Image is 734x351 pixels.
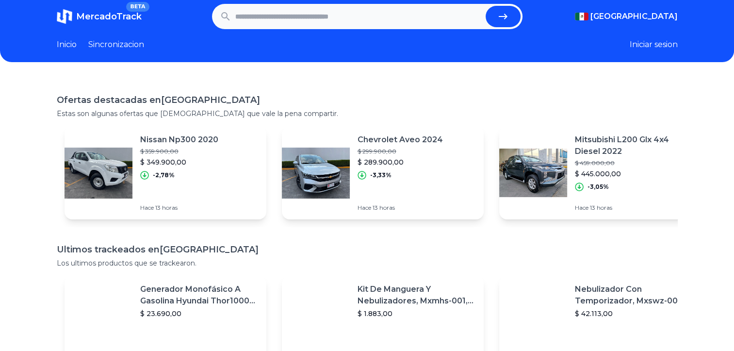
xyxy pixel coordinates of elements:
p: $ 299.900,00 [358,148,443,155]
img: Featured image [499,139,567,207]
p: -3,05% [587,183,609,191]
h1: Ofertas destacadas en [GEOGRAPHIC_DATA] [57,93,678,107]
p: -2,78% [153,171,175,179]
p: Generador Monofásico A Gasolina Hyundai Thor10000 P 11.5 Kw [140,284,259,307]
a: Inicio [57,39,77,50]
p: $ 42.113,00 [575,309,693,318]
p: Estas son algunas ofertas que [DEMOGRAPHIC_DATA] que vale la pena compartir. [57,109,678,118]
button: Iniciar sesion [630,39,678,50]
a: Featured imageNissan Np300 2020$ 359.900,00$ 349.900,00-2,78%Hace 13 horas [65,126,266,219]
img: MercadoTrack [57,9,72,24]
p: Los ultimos productos que se trackearon. [57,258,678,268]
a: MercadoTrackBETA [57,9,142,24]
p: Nissan Np300 2020 [140,134,218,146]
a: Featured imageMitsubishi L200 Glx 4x4 Diesel 2022$ 459.000,00$ 445.000,00-3,05%Hace 13 horas [499,126,701,219]
p: Mitsubishi L200 Glx 4x4 Diesel 2022 [575,134,693,157]
p: Nebulizador Con Temporizador, Mxswz-009, 50m, 40 Boquillas [575,284,693,307]
span: BETA [126,2,149,12]
span: [GEOGRAPHIC_DATA] [590,11,678,22]
h1: Ultimos trackeados en [GEOGRAPHIC_DATA] [57,243,678,256]
p: Kit De Manguera Y Nebulizadores, Mxmhs-001, 6m, 6 Tees, 8 Bo [358,284,476,307]
p: Hace 13 horas [140,204,218,212]
a: Featured imageChevrolet Aveo 2024$ 299.900,00$ 289.900,00-3,33%Hace 13 horas [282,126,484,219]
p: $ 23.690,00 [140,309,259,318]
p: $ 459.000,00 [575,159,693,167]
img: Featured image [282,139,350,207]
p: Chevrolet Aveo 2024 [358,134,443,146]
span: MercadoTrack [76,11,142,22]
p: Hace 13 horas [575,204,693,212]
button: [GEOGRAPHIC_DATA] [575,11,678,22]
p: $ 289.900,00 [358,157,443,167]
p: $ 349.900,00 [140,157,218,167]
p: $ 1.883,00 [358,309,476,318]
p: -3,33% [370,171,391,179]
a: Sincronizacion [88,39,144,50]
img: Mexico [575,13,588,20]
img: Featured image [65,139,132,207]
p: $ 445.000,00 [575,169,693,179]
p: Hace 13 horas [358,204,443,212]
p: $ 359.900,00 [140,148,218,155]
